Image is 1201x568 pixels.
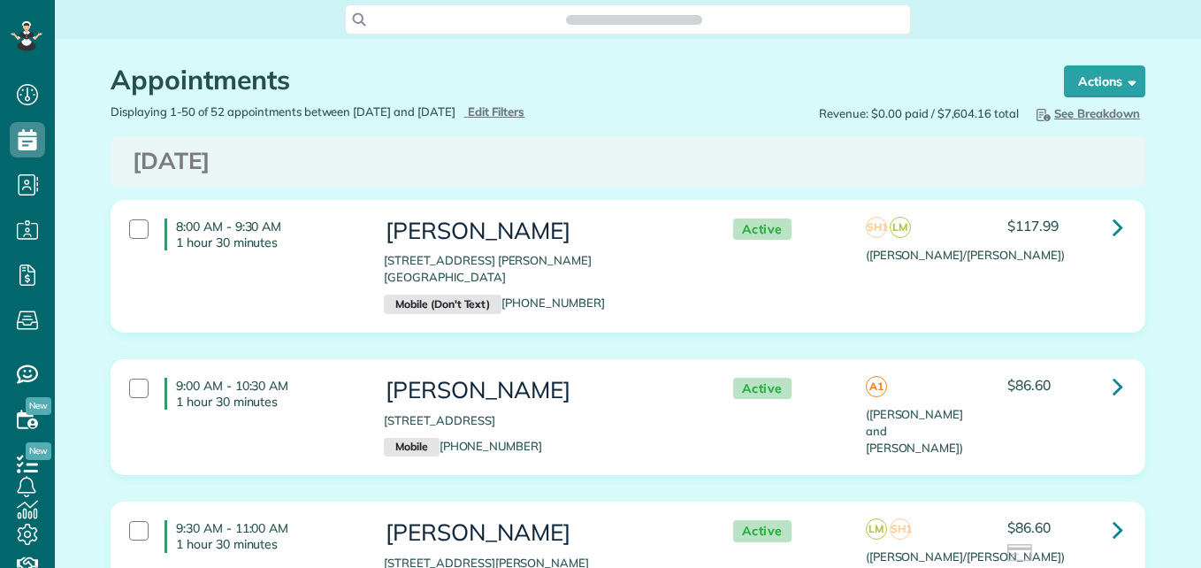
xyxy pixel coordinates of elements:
[26,397,51,415] span: New
[384,296,604,310] a: Mobile (Don't Text)[PHONE_NUMBER]
[733,520,792,542] span: Active
[384,378,697,403] h3: [PERSON_NAME]
[164,219,357,250] h4: 8:00 AM - 9:30 AM
[866,518,887,540] span: LM
[1007,376,1051,394] span: $86.60
[384,438,439,457] small: Mobile
[176,234,357,250] p: 1 hour 30 minutes
[866,549,1065,564] span: ([PERSON_NAME]/[PERSON_NAME])
[890,217,911,238] span: LM
[384,252,697,286] p: [STREET_ADDRESS] [PERSON_NAME][GEOGRAPHIC_DATA]
[26,442,51,460] span: New
[819,105,1019,122] span: Revenue: $0.00 paid / $7,604.16 total
[1007,544,1034,564] img: icon_credit_card_neutral-3d9a980bd25ce6dbb0f2033d7200983694762465c175678fcbc2d8f4bc43548e.png
[133,149,1123,174] h3: [DATE]
[384,295,501,314] small: Mobile (Don't Text)
[384,219,697,244] h3: [PERSON_NAME]
[464,104,525,119] a: Edit Filters
[164,378,357,410] h4: 9:00 AM - 10:30 AM
[1033,106,1140,120] span: See Breakdown
[1028,104,1145,123] button: See Breakdown
[584,11,684,28] span: Search ZenMaid…
[1007,518,1051,536] span: $86.60
[733,219,792,241] span: Active
[111,65,1030,95] h1: Appointments
[866,376,887,397] span: A1
[1064,65,1145,97] button: Actions
[384,412,697,429] p: [STREET_ADDRESS]
[468,104,525,119] span: Edit Filters
[866,248,1065,262] span: ([PERSON_NAME]/[PERSON_NAME])
[733,378,792,400] span: Active
[384,520,697,546] h3: [PERSON_NAME]
[866,407,963,455] span: ([PERSON_NAME] and [PERSON_NAME])
[866,217,887,238] span: SH1
[164,520,357,552] h4: 9:30 AM - 11:00 AM
[1007,217,1059,234] span: $117.99
[384,439,542,453] a: Mobile[PHONE_NUMBER]
[176,394,357,410] p: 1 hour 30 minutes
[890,518,911,540] span: SH1
[97,104,628,120] div: Displaying 1-50 of 52 appointments between [DATE] and [DATE]
[176,536,357,552] p: 1 hour 30 minutes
